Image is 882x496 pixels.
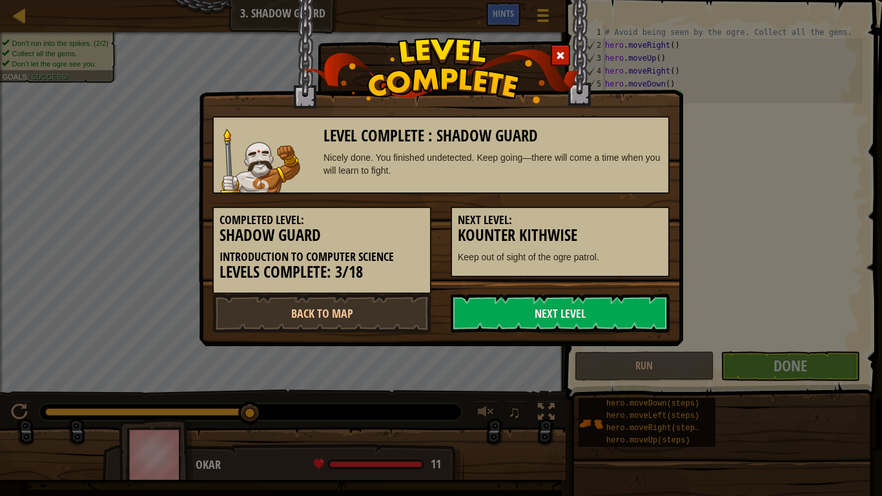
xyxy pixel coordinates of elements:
h5: Completed Level: [220,214,424,227]
a: Next Level [451,294,670,333]
img: level_complete.png [303,38,580,103]
h3: Shadow Guard [220,227,424,244]
h3: Levels Complete: 3/18 [220,263,424,281]
h5: Next Level: [458,214,662,227]
h3: Kounter Kithwise [458,227,662,244]
h5: Introduction to Computer Science [220,251,424,263]
div: Nicely done. You finished undetected. Keep going—there will come a time when you will learn to fi... [323,151,662,177]
p: Keep out of sight of the ogre patrol. [458,251,662,263]
a: Back to Map [212,294,431,333]
img: goliath.png [220,129,300,192]
h3: Level Complete : Shadow Guard [323,127,662,145]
